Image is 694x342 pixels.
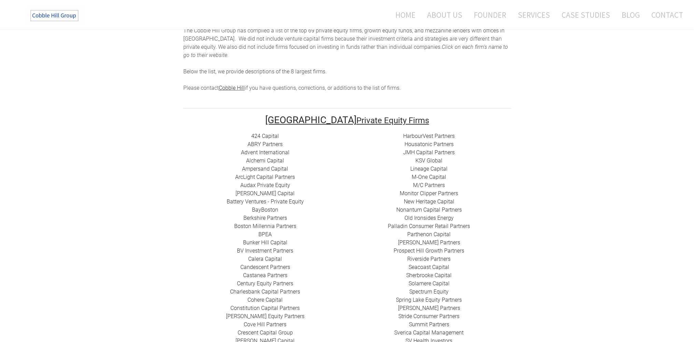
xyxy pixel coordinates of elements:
[396,206,462,213] a: Nonantum Capital Partners
[403,149,455,156] a: ​JMH Capital Partners
[617,6,645,24] a: Blog
[258,231,272,238] a: BPEA
[398,313,459,319] a: Stride Consumer Partners
[183,44,508,58] em: Click on each firm's name to go to their website.
[183,27,511,92] div: he top 69 private equity firms, growth equity funds, and mezzanine lenders with offices in [GEOGR...
[398,239,460,246] a: ​[PERSON_NAME] Partners
[409,264,449,270] a: Seacoast Capital
[236,190,295,197] a: [PERSON_NAME] Capital
[230,288,300,295] a: Charlesbank Capital Partners
[405,141,454,147] a: Housatonic Partners
[410,166,448,172] a: Lineage Capital
[469,6,511,24] a: Founder
[403,133,455,139] a: HarbourVest Partners
[409,288,449,295] a: Spectrum Equity
[240,264,290,270] a: Candescent Partners
[237,280,293,287] a: ​Century Equity Partners
[394,329,464,336] a: Sverica Capital Management
[398,305,460,311] a: [PERSON_NAME] Partners
[394,247,464,254] a: Prospect Hill Growth Partners
[243,215,287,221] a: Berkshire Partners
[406,272,452,279] a: ​Sherbrooke Capital​
[247,141,283,147] a: ​ABRY Partners
[248,256,282,262] a: Calera Capital
[238,329,293,336] a: ​Crescent Capital Group
[413,182,445,188] a: ​M/C Partners
[513,6,555,24] a: Services
[388,223,470,229] a: Palladin Consumer Retail Partners
[183,27,292,34] span: The Cobble Hill Group has compiled a list of t
[246,157,284,164] a: Alchemi Capital
[183,35,502,50] span: enture capital firms because their investment criteria and strategies are very different than pri...
[251,133,279,139] a: 424 Capital
[219,85,245,91] a: Cobble Hill
[243,272,287,279] a: ​Castanea Partners
[227,198,304,205] a: Battery Ventures - Private Equity
[237,247,293,254] a: BV Investment Partners
[422,6,467,24] a: About Us
[234,223,296,229] a: Boston Millennia Partners
[241,149,289,156] a: Advent International
[409,321,449,328] a: Summit Partners
[226,313,304,319] a: ​[PERSON_NAME] Equity Partners
[265,114,356,126] font: [GEOGRAPHIC_DATA]
[235,174,295,180] a: ​ArcLight Capital Partners
[409,280,450,287] a: Solamere Capital
[396,297,462,303] a: Spring Lake Equity Partners
[243,239,287,246] a: ​Bunker Hill Capital
[385,6,421,24] a: Home
[400,190,458,197] a: ​Monitor Clipper Partners
[244,321,286,328] a: Cove Hill Partners
[407,256,451,262] a: Riverside Partners
[412,174,446,180] a: M-One Capital
[230,305,300,311] a: Constitution Capital Partners
[242,166,288,172] a: ​Ampersand Capital
[356,116,429,125] font: Private Equity Firms
[407,231,451,238] a: ​Parthenon Capital
[405,215,454,221] a: ​Old Ironsides Energy
[556,6,615,24] a: Case Studies
[183,85,401,91] span: Please contact if you have questions, corrections, or additions to the list of firms.
[252,206,278,213] a: BayBoston
[646,6,683,24] a: Contact
[415,157,442,164] a: ​KSV Global
[26,7,84,24] img: The Cobble Hill Group LLC
[404,198,454,205] a: New Heritage Capital
[247,297,283,303] a: Cohere Capital
[240,182,290,188] a: Audax Private Equity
